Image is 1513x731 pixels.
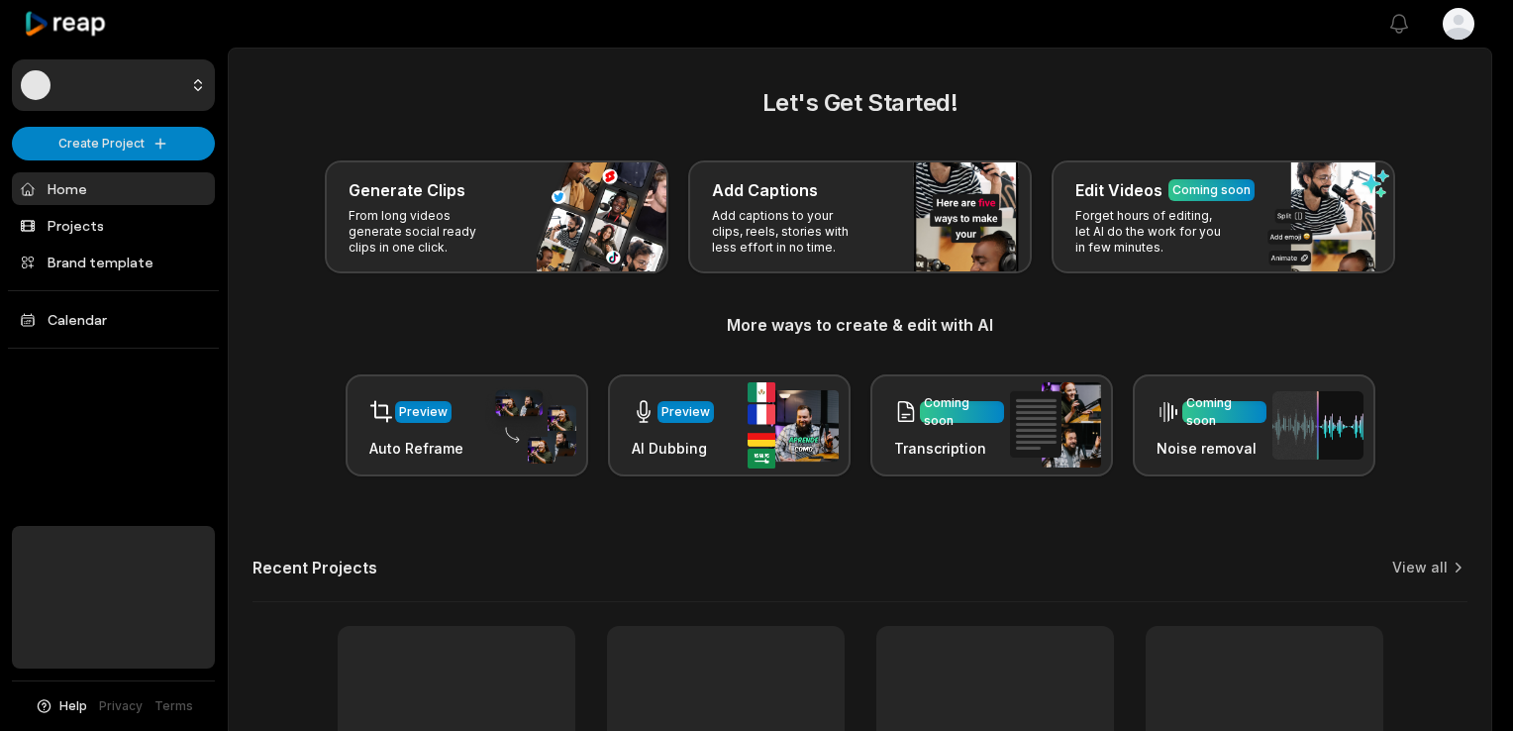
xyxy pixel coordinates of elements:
p: From long videos generate social ready clips in one click. [349,208,502,256]
h3: Auto Reframe [369,438,463,459]
h3: Edit Videos [1075,178,1162,202]
div: Preview [661,403,710,421]
div: Coming soon [924,394,1000,430]
a: Home [12,172,215,205]
a: View all [1392,558,1448,577]
h3: Noise removal [1157,438,1266,459]
h3: Generate Clips [349,178,465,202]
h2: Let's Get Started! [252,85,1467,121]
h3: More ways to create & edit with AI [252,313,1467,337]
img: auto_reframe.png [485,387,576,465]
div: Coming soon [1172,181,1251,199]
h2: Recent Projects [252,558,377,577]
a: Projects [12,209,215,242]
h3: Add Captions [712,178,818,202]
p: Forget hours of editing, let AI do the work for you in few minutes. [1075,208,1229,256]
p: Add captions to your clips, reels, stories with less effort in no time. [712,208,865,256]
a: Terms [154,697,193,715]
a: Calendar [12,303,215,336]
div: Coming soon [1186,394,1262,430]
div: Preview [399,403,448,421]
img: transcription.png [1010,382,1101,468]
h3: Transcription [894,438,1004,459]
span: Help [59,697,87,715]
a: Privacy [99,697,143,715]
button: Create Project [12,127,215,160]
img: noise_removal.png [1272,391,1363,460]
img: ai_dubbing.png [748,382,839,469]
a: Brand template [12,246,215,278]
h3: AI Dubbing [632,438,714,459]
